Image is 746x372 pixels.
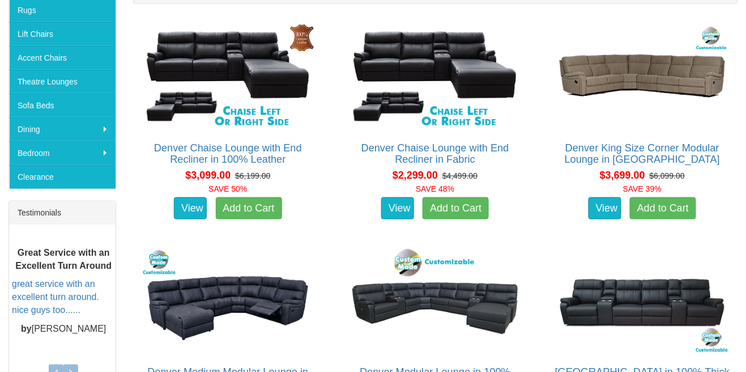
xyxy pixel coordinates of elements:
[174,197,207,220] a: View
[650,171,685,180] del: $6,099.00
[553,22,731,130] img: Denver King Size Corner Modular Lounge in Fabric
[185,170,231,181] span: $3,099.00
[139,246,317,355] img: Denver Medium Modular Lounge in Fabric
[623,184,662,193] font: SAVE 39%
[9,141,116,165] a: Bedroom
[553,246,731,355] img: Denver Theatre Lounge in 100% Thick Leather
[139,22,317,130] img: Denver Chaise Lounge with End Recliner in 100% Leather
[381,197,414,220] a: View
[565,142,720,165] a: Denver King Size Corner Modular Lounge in [GEOGRAPHIC_DATA]
[216,197,282,220] a: Add to Cart
[393,170,438,181] span: $2,299.00
[12,323,116,336] p: [PERSON_NAME]
[361,142,509,165] a: Denver Chaise Lounge with End Recliner in Fabric
[589,197,621,220] a: View
[423,197,489,220] a: Add to Cart
[630,197,696,220] a: Add to Cart
[346,246,524,355] img: Denver Modular Lounge in 100% Thick Leather
[9,201,116,225] div: Testimonials
[154,142,302,165] a: Denver Chaise Lounge with End Recliner in 100% Leather
[9,117,116,141] a: Dining
[442,171,478,180] del: $4,499.00
[15,248,112,270] b: Great Service with an Excellent Turn Around
[9,22,116,46] a: Lift Chairs
[9,94,116,117] a: Sofa Beds
[12,280,99,315] a: great service with an excellent turn around. nice guys too......
[21,324,32,333] b: by
[208,184,247,193] font: SAVE 50%
[416,184,454,193] font: SAVE 48%
[235,171,270,180] del: $6,199.00
[9,70,116,94] a: Theatre Lounges
[9,165,116,189] a: Clearance
[346,22,524,130] img: Denver Chaise Lounge with End Recliner in Fabric
[9,46,116,70] a: Accent Chairs
[600,170,645,181] span: $3,699.00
